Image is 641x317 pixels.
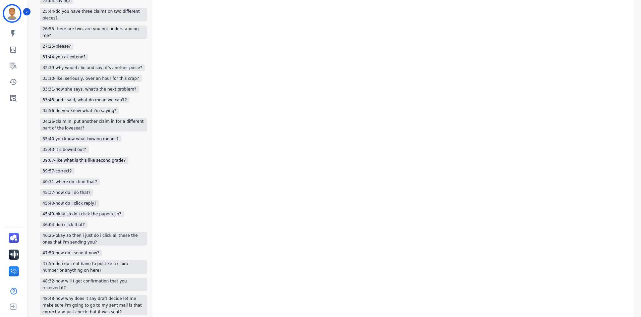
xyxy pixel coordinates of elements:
[40,25,147,39] div: 26:55-there are two, are you not understanding me?
[40,211,124,217] div: 45:49-okay so do i click the paper clip?
[40,178,100,185] div: 40:31-where do i find that?
[40,86,139,93] div: 33:31-now she says, what's the next problem?
[40,146,89,153] div: 35:43-it's bowed out?
[40,157,128,164] div: 39:07-like what is this like second grade?
[40,54,88,60] div: 31:44-you at extend?
[40,200,99,207] div: 45:40-how do i click reply?
[40,250,102,256] div: 47:50-how do i send it now?
[4,5,20,21] img: Bordered avatar
[40,118,147,131] div: 34:26-claim in, put another claim in for a different part of the loveseat?
[40,107,119,114] div: 33:56-do you know what i'm saying?
[40,260,147,274] div: 47:55-do i do i not have to put like a claim number or anything on here?
[40,168,74,174] div: 39:57-correct?
[40,64,145,71] div: 32:39-why would i lie and say, it's another piece?
[40,43,74,50] div: 27:25-please?
[40,75,142,82] div: 33:10-like, seriously, over an hour for this crap?
[40,136,121,142] div: 35:40-you know what bowing means?
[40,8,147,21] div: 25:44-do you have three claims on two different pieces?
[40,278,147,291] div: 48:32-now will i get confirmation that you received it?
[40,97,130,103] div: 33:43-and i said, what do mean we can't?
[40,189,93,196] div: 45:37-how do i do that?
[40,232,147,246] div: 46:25-okay so then i just do i click all these the ones that i'm sending you?
[40,295,147,315] div: 48:48-now why does it say draft decide let me make sure i'm going to go to my sent mail is that c...
[40,221,88,228] div: 46:04-do i click that?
